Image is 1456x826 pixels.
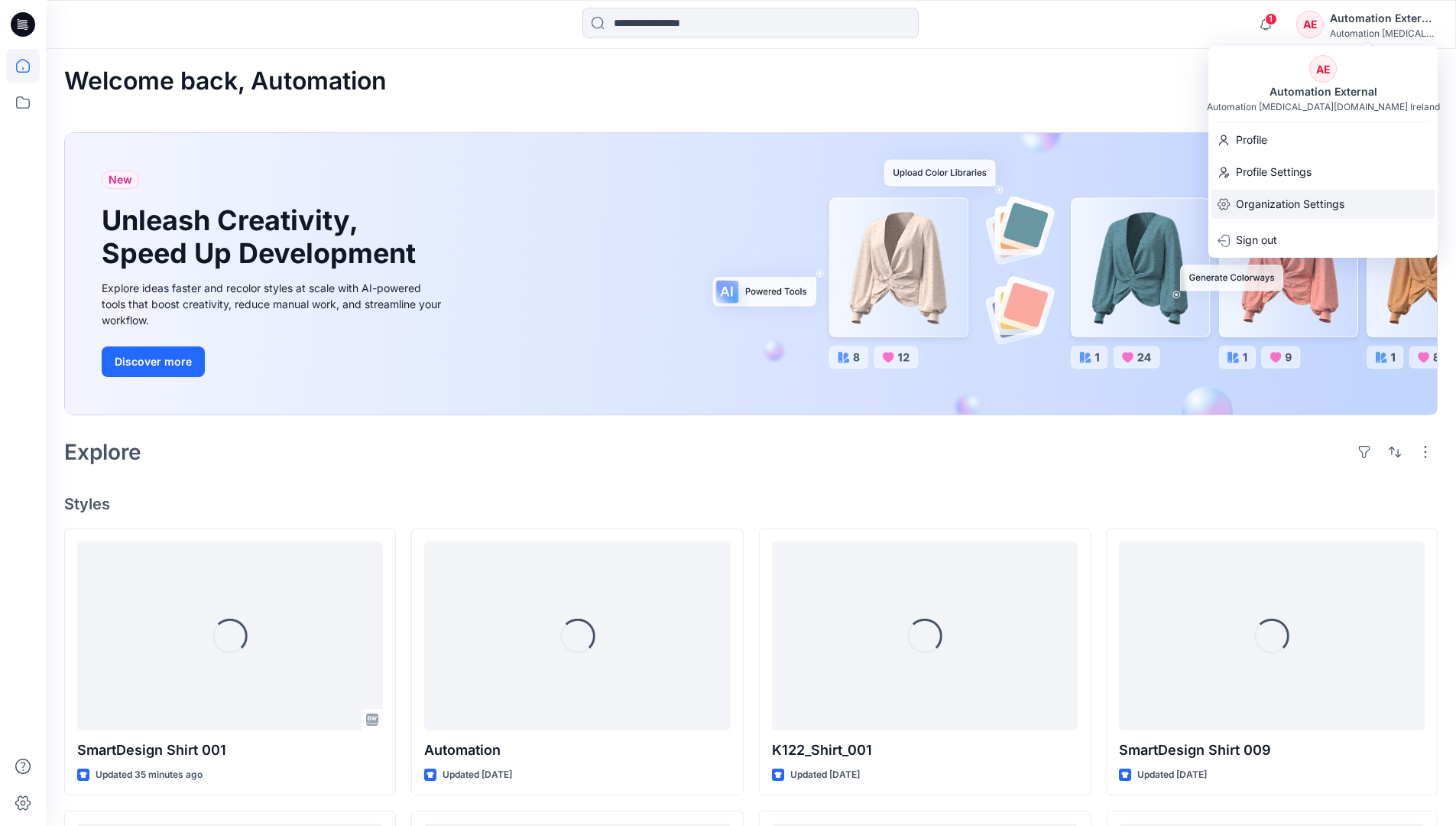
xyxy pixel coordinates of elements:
[424,740,730,761] p: Automation
[1296,11,1324,38] div: AE
[96,767,203,783] p: Updated 35 minutes ago
[102,346,446,377] a: Discover more
[1119,740,1425,761] p: SmartDesign Shirt 009
[1309,55,1337,83] div: AE
[443,767,512,783] p: Updated [DATE]
[1208,158,1438,187] a: Profile Settings
[1208,125,1438,154] a: Profile
[1330,28,1437,39] div: Automation [MEDICAL_DATA]...
[1330,9,1437,28] div: Automation External
[109,171,132,189] span: New
[772,740,1078,761] p: K122_Shirt_001
[1265,13,1277,25] span: 1
[1236,125,1267,154] p: Profile
[102,280,446,328] div: Explore ideas faster and recolor styles at scale with AI-powered tools that boost creativity, red...
[64,67,387,96] h2: Welcome back, Automation
[1236,158,1312,187] p: Profile Settings
[64,440,141,464] h2: Explore
[1260,83,1386,101] div: Automation External
[1236,226,1277,255] p: Sign out
[77,740,383,761] p: SmartDesign Shirt 001
[1208,190,1438,219] a: Organization Settings
[102,204,423,270] h1: Unleash Creativity, Speed Up Development
[64,495,1438,513] h4: Styles
[1236,190,1344,219] p: Organization Settings
[1207,101,1440,112] div: Automation [MEDICAL_DATA][DOMAIN_NAME] Ireland
[790,767,860,783] p: Updated [DATE]
[102,346,205,377] button: Discover more
[1137,767,1207,783] p: Updated [DATE]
